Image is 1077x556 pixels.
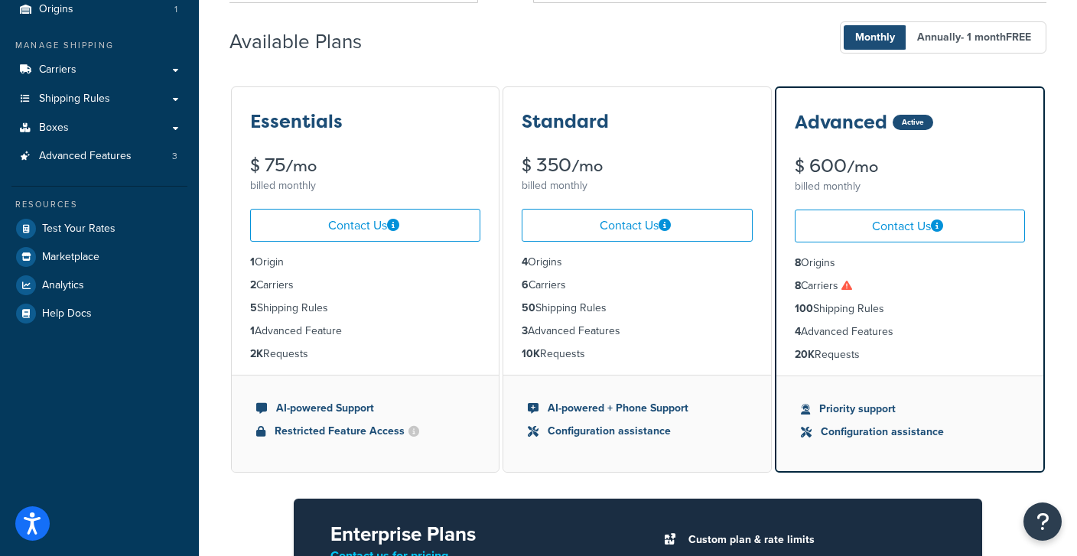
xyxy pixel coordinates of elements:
span: Marketplace [42,251,99,264]
a: Boxes [11,114,187,142]
li: Custom plan & rate limits [681,529,945,551]
li: Advanced Features [11,142,187,171]
li: Origin [250,254,480,271]
h2: Available Plans [229,31,385,53]
strong: 100 [795,301,813,317]
strong: 2K [250,346,263,362]
span: Shipping Rules [39,93,110,106]
span: 3 [172,150,177,163]
li: Shipping Rules [250,300,480,317]
span: Annually [906,25,1043,50]
div: $ 75 [250,156,480,175]
span: Analytics [42,279,84,292]
a: Analytics [11,271,187,299]
span: Advanced Features [39,150,132,163]
li: Restricted Feature Access [256,423,474,440]
button: Open Resource Center [1023,502,1062,541]
div: billed monthly [795,176,1025,197]
small: /mo [571,155,603,177]
li: Configuration assistance [528,423,746,440]
strong: 6 [522,277,529,293]
li: AI-powered Support [256,400,474,417]
li: Configuration assistance [801,424,1019,441]
strong: 3 [522,323,528,339]
li: Shipping Rules [795,301,1025,317]
span: Boxes [39,122,69,135]
li: Advanced Feature [250,323,480,340]
span: 1 [174,3,177,16]
li: Requests [250,346,480,363]
h3: Essentials [250,112,343,132]
span: Carriers [39,63,76,76]
li: Requests [522,346,752,363]
span: Origins [39,3,73,16]
li: Requests [795,346,1025,363]
strong: 10K [522,346,540,362]
strong: 8 [795,255,801,271]
li: Advanced Features [795,324,1025,340]
div: billed monthly [250,175,480,197]
li: Carriers [250,277,480,294]
li: AI-powered + Phone Support [528,400,746,417]
div: $ 600 [795,157,1025,176]
strong: 1 [250,254,255,270]
strong: 20K [795,346,815,363]
a: Contact Us [250,209,480,242]
span: - 1 month [961,29,1031,45]
a: Advanced Features 3 [11,142,187,171]
strong: 5 [250,300,257,316]
div: billed monthly [522,175,752,197]
h2: Enterprise Plans [330,523,613,545]
li: Carriers [522,277,752,294]
span: Test Your Rates [42,223,116,236]
a: Carriers [11,56,187,84]
b: FREE [1006,29,1031,45]
strong: 4 [522,254,528,270]
strong: 4 [795,324,801,340]
li: Priority support [801,401,1019,418]
span: Monthly [844,25,906,50]
a: Marketplace [11,243,187,271]
h3: Standard [522,112,609,132]
div: Active [893,115,933,130]
h3: Advanced [795,112,887,132]
a: Help Docs [11,300,187,327]
li: Advanced Features [522,323,752,340]
div: $ 350 [522,156,752,175]
li: Shipping Rules [522,300,752,317]
strong: 1 [250,323,255,339]
li: Origins [795,255,1025,271]
div: Resources [11,198,187,211]
strong: 2 [250,277,256,293]
strong: 50 [522,300,535,316]
a: Test Your Rates [11,215,187,242]
li: Origins [522,254,752,271]
a: Contact Us [795,210,1025,242]
a: Shipping Rules [11,85,187,113]
small: /mo [285,155,317,177]
a: Contact Us [522,209,752,242]
small: /mo [847,156,878,177]
div: Manage Shipping [11,39,187,52]
strong: 8 [795,278,801,294]
li: Carriers [795,278,1025,294]
button: Monthly Annually- 1 monthFREE [840,21,1046,54]
span: Help Docs [42,307,92,320]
